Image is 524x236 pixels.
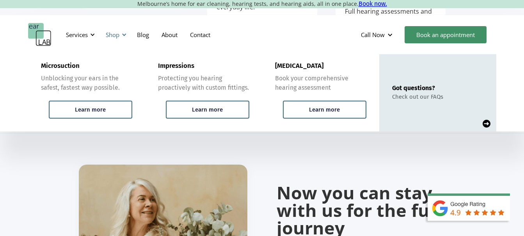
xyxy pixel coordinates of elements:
[379,54,496,131] a: Got questions?Check out our FAQs
[131,23,155,46] a: Blog
[145,54,262,131] a: ImpressionsProtecting you hearing proactively with custom fittings.Learn more
[192,106,223,113] div: Learn more
[158,62,194,70] div: Impressions
[392,84,443,92] div: Got questions?
[66,31,88,39] div: Services
[275,74,366,92] div: Book your comprehensive hearing assessment
[158,74,249,92] div: Protecting you hearing proactively with custom fittings.
[275,62,323,70] div: [MEDICAL_DATA]
[101,23,129,46] div: Shop
[41,62,80,70] div: Microsuction
[405,26,487,43] a: Book an appointment
[355,23,401,46] div: Call Now
[184,23,217,46] a: Contact
[155,23,184,46] a: About
[75,106,106,113] div: Learn more
[361,31,385,39] div: Call Now
[392,93,443,100] div: Check out our FAQs
[309,106,340,113] div: Learn more
[41,74,132,92] div: Unblocking your ears in the safest, fastest way possible.
[262,54,379,131] a: [MEDICAL_DATA]Book your comprehensive hearing assessmentLearn more
[28,23,52,46] a: home
[61,23,97,46] div: Services
[28,54,145,131] a: MicrosuctionUnblocking your ears in the safest, fastest way possible.Learn more
[106,31,119,39] div: Shop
